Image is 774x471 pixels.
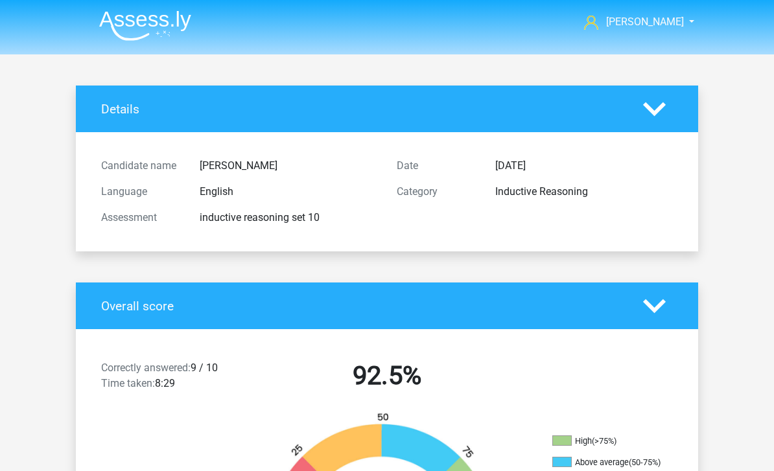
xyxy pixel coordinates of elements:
div: Inductive Reasoning [486,184,683,200]
div: Language [91,184,190,200]
div: [DATE] [486,158,683,174]
span: Time taken: [101,377,155,389]
div: (50-75%) [629,457,661,467]
img: Assessly [99,10,191,41]
div: (>75%) [592,436,616,446]
div: inductive reasoning set 10 [190,210,387,225]
div: Date [387,158,486,174]
li: Above average [552,457,682,468]
div: Candidate name [91,158,190,174]
div: [PERSON_NAME] [190,158,387,174]
h2: 92.5% [249,360,525,391]
h4: Details [101,102,624,117]
div: 9 / 10 8:29 [91,360,239,396]
li: High [552,435,682,447]
div: Category [387,184,486,200]
div: Assessment [91,210,190,225]
span: Correctly answered: [101,362,191,374]
span: [PERSON_NAME] [606,16,684,28]
h4: Overall score [101,299,624,314]
a: [PERSON_NAME] [579,14,685,30]
div: English [190,184,387,200]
